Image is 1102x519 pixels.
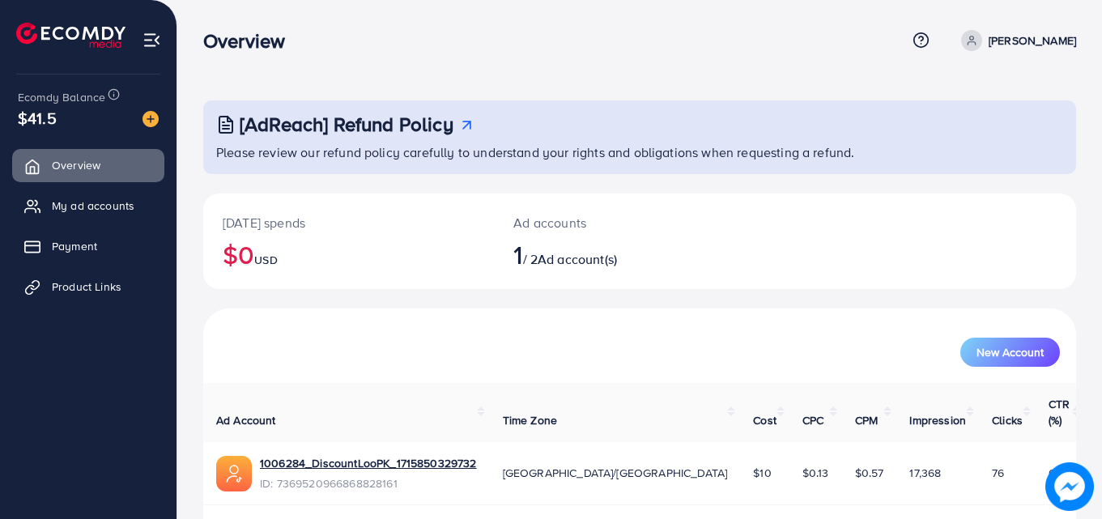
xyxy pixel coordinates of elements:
span: Product Links [52,279,121,295]
span: 1 [513,236,522,273]
span: Time Zone [503,412,557,428]
span: $10 [753,465,771,481]
span: Impression [909,412,966,428]
p: [PERSON_NAME] [989,31,1076,50]
span: Cost [753,412,777,428]
span: USD [254,252,277,268]
span: $0.57 [855,465,884,481]
a: Overview [12,149,164,181]
a: [PERSON_NAME] [955,30,1076,51]
h2: / 2 [513,239,693,270]
img: ic-ads-acc.e4c84228.svg [216,456,252,491]
span: Ad account(s) [538,250,617,268]
span: Payment [52,238,97,254]
span: CPM [855,412,878,428]
h3: Overview [203,29,298,53]
a: 1006284_DiscountLooPK_1715850329732 [260,455,477,471]
span: CTR (%) [1049,396,1070,428]
img: logo [16,23,126,48]
span: 76 [992,465,1004,481]
span: Ad Account [216,412,276,428]
h2: $0 [223,239,474,270]
img: menu [143,31,161,49]
p: Ad accounts [513,213,693,232]
span: Ecomdy Balance [18,89,105,105]
span: New Account [976,347,1044,358]
span: My ad accounts [52,198,134,214]
a: Product Links [12,270,164,303]
a: My ad accounts [12,189,164,222]
span: $41.5 [18,106,57,130]
button: New Account [960,338,1060,367]
h3: [AdReach] Refund Policy [240,113,453,136]
span: $0.13 [802,465,829,481]
span: Overview [52,157,100,173]
span: Clicks [992,412,1023,428]
p: [DATE] spends [223,213,474,232]
img: image [143,111,159,127]
a: Payment [12,230,164,262]
p: Please review our refund policy carefully to understand your rights and obligations when requesti... [216,143,1066,162]
span: CPC [802,412,823,428]
span: [GEOGRAPHIC_DATA]/[GEOGRAPHIC_DATA] [503,465,728,481]
span: ID: 7369520966868828161 [260,475,477,491]
span: 17,368 [909,465,941,481]
img: image [1045,462,1094,511]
